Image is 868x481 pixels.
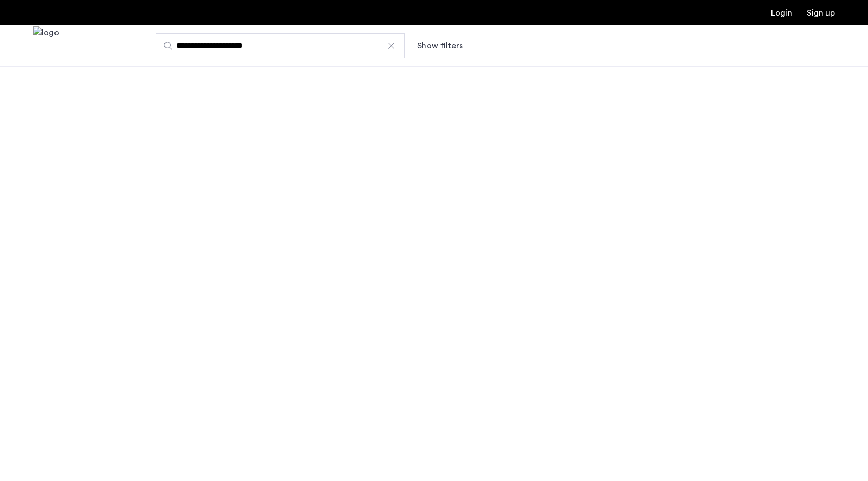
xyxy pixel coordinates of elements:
[33,26,59,65] a: Cazamio Logo
[156,33,405,58] input: Apartment Search
[807,9,835,17] a: Registration
[771,9,792,17] a: Login
[417,39,463,52] button: Show or hide filters
[33,26,59,65] img: logo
